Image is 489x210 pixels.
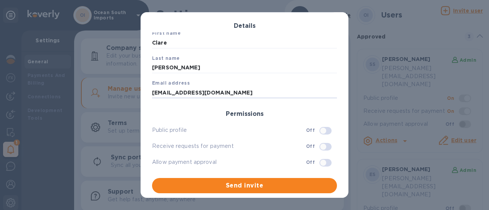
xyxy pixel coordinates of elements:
[158,181,331,190] span: Send invite
[152,87,337,98] input: Enter email address
[306,127,315,133] b: Off
[152,126,306,134] p: Public profile
[152,22,337,30] h3: Details
[306,143,315,149] b: Off
[152,30,181,36] b: First name
[152,80,190,86] b: Email address
[152,62,337,74] input: Enter last name
[152,55,180,61] b: Last name
[152,178,337,193] button: Send invite
[152,158,306,166] p: Allow payment approval
[152,37,337,48] input: Enter first name
[152,142,306,150] p: Receive requests for payment
[152,111,337,118] h3: Permissions
[306,159,315,165] b: Off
